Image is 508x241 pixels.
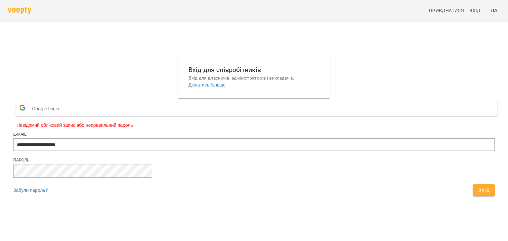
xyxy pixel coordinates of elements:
[469,7,481,15] span: Вхід
[183,59,325,93] button: Вхід для співробітниківВхід для власників, адміністраторів і викладачів.Дізнатись більше
[467,5,488,17] a: Вхід
[488,4,500,17] button: UA
[473,184,495,196] button: Вхід
[13,188,48,193] a: Забули пароль?
[189,82,226,87] a: Дізнатись більше
[478,186,489,194] span: Вхід
[189,65,319,75] h6: Вхід для співробітників
[189,75,319,82] p: Вхід для власників, адміністраторів і викладачів.
[13,132,495,137] div: E-mail
[17,122,491,128] span: Невідомий обліковий запис або неправильний пароль
[13,157,495,163] div: Пароль
[32,102,63,115] span: Google Login
[16,101,497,116] button: Google Login
[490,7,497,14] span: UA
[8,7,31,14] img: voopty.png
[426,5,467,17] a: Приєднатися
[429,7,464,15] span: Приєднатися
